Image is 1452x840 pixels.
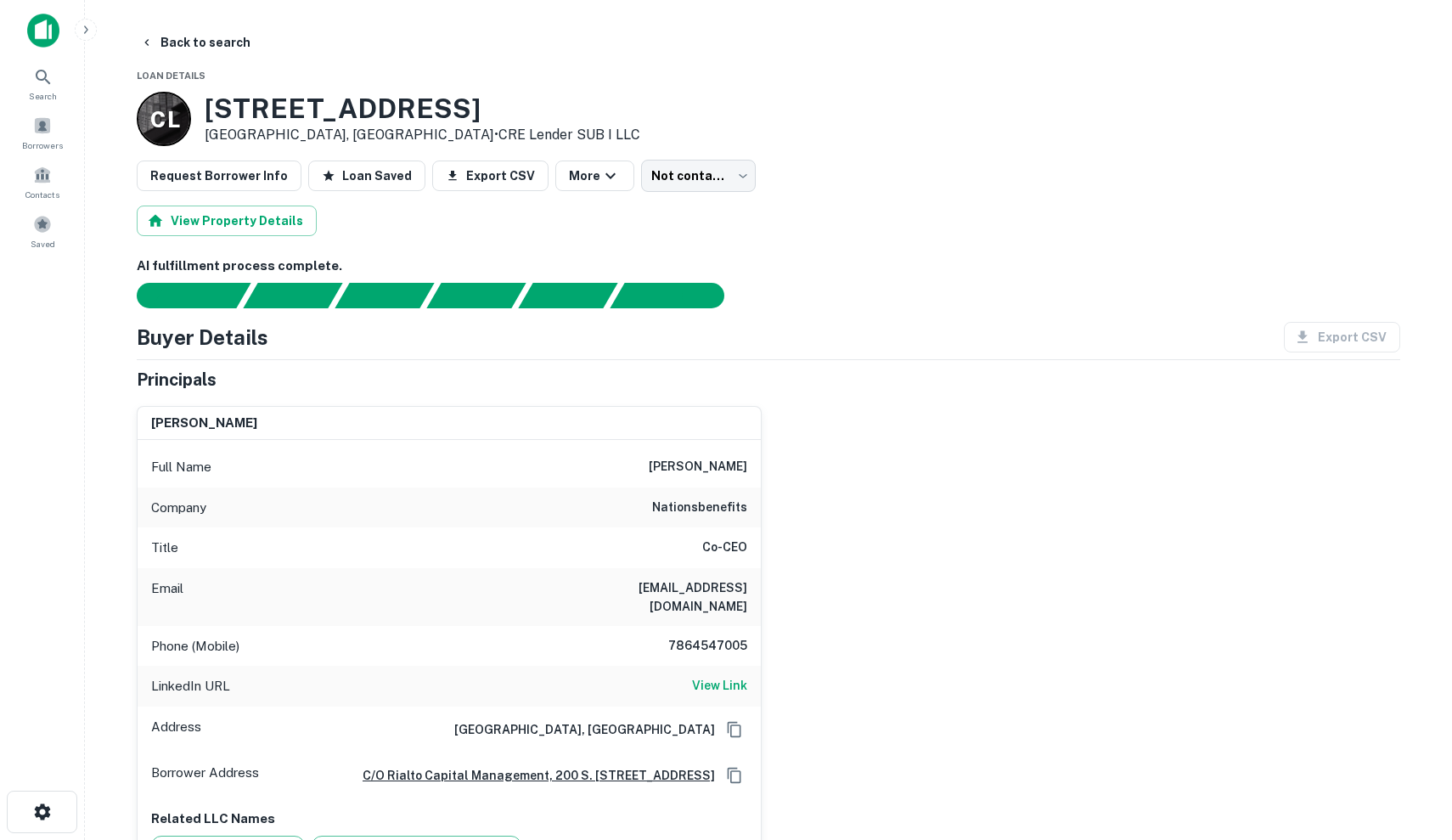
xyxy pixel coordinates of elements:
[151,636,239,657] p: Phone (Mobile)
[308,161,425,191] button: Loan Saved
[137,206,317,236] button: View Property Details
[137,322,268,352] h4: Buyer Details
[151,809,747,829] p: Related LLC Names
[151,676,230,696] p: LinkedIn URL
[702,538,747,558] h6: Co-CEO
[692,676,747,696] a: View Link
[518,283,617,308] div: Principals found, still searching for contact information. This may take time...
[27,14,59,48] img: capitalize-icon.png
[137,161,301,191] button: Request Borrower Info
[1367,704,1452,786] iframe: Chat Widget
[498,127,640,143] a: CRE Lender SUB I LLC
[5,110,80,155] a: Borrowers
[151,538,178,558] p: Title
[150,103,178,136] p: C L
[641,160,756,192] div: Not contacted
[649,457,747,477] h6: [PERSON_NAME]
[349,766,715,785] a: c/o rialto capital management, 200 s. [STREET_ADDRESS]
[243,283,342,308] div: Your request is received and processing...
[692,676,747,695] h6: View Link
[652,498,747,518] h6: nationsbenefits
[205,93,640,125] h3: [STREET_ADDRESS]
[5,60,80,106] a: Search
[29,89,57,103] span: Search
[426,283,526,308] div: Principals found, AI now looking for contact information...
[25,188,59,201] span: Contacts
[137,70,205,81] span: Loan Details
[133,27,257,58] button: Back to search
[116,283,244,308] div: Sending borrower request to AI...
[151,763,259,788] p: Borrower Address
[137,92,191,146] a: C L
[722,717,747,742] button: Copy Address
[5,208,80,254] a: Saved
[31,237,55,251] span: Saved
[151,498,206,518] p: Company
[543,578,747,616] h6: [EMAIL_ADDRESS][DOMAIN_NAME]
[611,283,745,308] div: AI fulfillment process complete.
[441,720,715,739] h6: [GEOGRAPHIC_DATA], [GEOGRAPHIC_DATA]
[137,257,1400,276] h6: AI fulfillment process complete.
[137,367,217,392] h5: Principals
[335,283,434,308] div: Documents found, AI parsing details...
[5,159,80,205] a: Contacts
[151,457,211,477] p: Full Name
[432,161,549,191] button: Export CSV
[555,161,634,191] button: More
[645,636,747,657] h6: 7864547005
[722,763,747,788] button: Copy Address
[205,125,640,145] p: [GEOGRAPHIC_DATA], [GEOGRAPHIC_DATA] •
[22,138,63,152] span: Borrowers
[151,414,257,433] h6: [PERSON_NAME]
[151,717,201,742] p: Address
[151,578,183,616] p: Email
